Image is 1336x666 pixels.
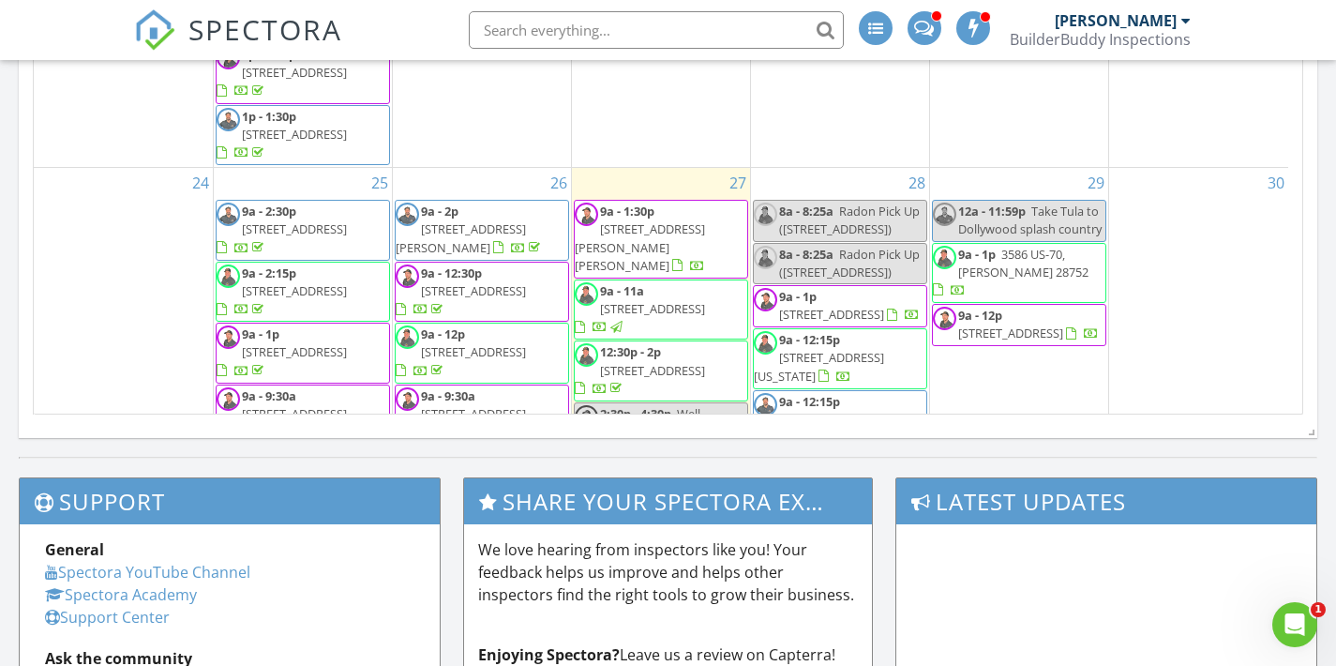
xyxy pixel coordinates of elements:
span: 1p - 1:30p [242,108,296,125]
p: Leave us a review on Capterra! [478,643,859,666]
span: 9a - 2:30p [242,203,296,219]
td: Go to August 25, 2025 [213,168,392,600]
a: Go to August 27, 2025 [726,168,750,198]
a: 9a - 2:15p [STREET_ADDRESS] [216,262,390,323]
a: 9a - 12:15p [STREET_ADDRESS] [779,393,920,428]
span: [STREET_ADDRESS] [242,343,347,360]
span: [STREET_ADDRESS] [242,282,347,299]
td: Go to August 30, 2025 [1109,168,1288,600]
a: 9a - 9:30a [STREET_ADDRESS] [217,387,347,440]
span: [STREET_ADDRESS] [242,64,347,81]
a: Go to August 26, 2025 [547,168,571,198]
span: 9a - 12:15p [779,393,840,410]
span: 9a - 12p [421,325,465,342]
td: Go to August 24, 2025 [34,168,213,600]
span: [STREET_ADDRESS] [779,411,884,428]
span: 2:30p - 4:30p [600,405,671,422]
img: transparent_5.png [933,246,956,269]
a: 9a - 1:30p [STREET_ADDRESS][PERSON_NAME][PERSON_NAME] [574,200,748,279]
a: 9a - 12p [STREET_ADDRESS] [396,325,526,378]
a: 9a - 12p [STREET_ADDRESS] [932,304,1106,346]
img: picsart_250403_162534856.png [933,307,956,330]
strong: General [45,539,104,560]
a: 9a - 12p [STREET_ADDRESS] [395,323,569,384]
img: picsart_250403_162534856.png [754,288,777,311]
a: 9a - 2:30p [STREET_ADDRESS] [217,203,347,255]
a: 1p - 3:15p [STREET_ADDRESS] [217,46,347,98]
span: [STREET_ADDRESS][US_STATE] [754,349,884,384]
a: 9a - 1p 3586 US-70, [PERSON_NAME] 28752 [933,246,1088,298]
a: 9a - 1p 3586 US-70, [PERSON_NAME] 28752 [932,243,1106,304]
a: 9a - 12:30p [STREET_ADDRESS] [395,262,569,323]
span: Radon Pick Up ([STREET_ADDRESS]) [779,246,920,280]
a: 9a - 1p [STREET_ADDRESS] [753,285,927,327]
div: BuilderBuddy Inspections [1010,30,1191,49]
a: 9a - 9:30a [STREET_ADDRESS] [216,385,390,446]
a: 9a - 1p [STREET_ADDRESS] [216,323,390,384]
span: [STREET_ADDRESS][PERSON_NAME] [396,220,526,255]
iframe: Intercom live chat [1272,602,1317,647]
span: 12a - 11:59p [958,203,1026,219]
img: picsart_250403_162534856.png [396,265,419,288]
span: 9a - 12:15p [779,331,840,348]
a: 9a - 12:30p [STREET_ADDRESS] [396,265,526,317]
div: [PERSON_NAME] [1055,11,1177,30]
span: 9a - 1:30p [600,203,654,219]
a: 9a - 9:30a [STREET_ADDRESS] [396,387,526,440]
a: 9a - 12:15p [STREET_ADDRESS][US_STATE] [753,328,927,389]
span: [STREET_ADDRESS] [242,220,347,237]
img: picsart_250403_162534856.png [396,387,419,411]
a: 9a - 2p [STREET_ADDRESS][PERSON_NAME] [396,203,544,255]
span: 9a - 9:30a [242,387,296,404]
span: 9a - 9:30a [421,387,475,404]
a: Spectora YouTube Channel [45,562,250,583]
img: transparent_5.png [754,331,777,355]
a: Go to August 30, 2025 [1264,168,1288,198]
img: transparent_smile.png [754,393,777,416]
span: [STREET_ADDRESS] [421,343,526,360]
span: [STREET_ADDRESS] [421,282,526,299]
img: picsart_250403_162534856.png [217,387,240,411]
a: 9a - 2:15p [STREET_ADDRESS] [217,265,347,317]
strong: Enjoying Spectora? [478,644,620,665]
img: picsart_250403_162534856.png [217,325,240,349]
img: transparent_smile.png [217,108,240,131]
span: [STREET_ADDRESS] [779,306,884,323]
a: 1p - 1:30p [STREET_ADDRESS] [216,105,390,166]
h3: Share Your Spectora Experience [464,478,873,524]
span: 9a - 1p [242,325,279,342]
span: 9a - 2p [421,203,458,219]
span: 9a - 1p [779,288,817,305]
img: transparent_smile.png [217,203,240,226]
a: 9a - 2:30p [STREET_ADDRESS] [216,200,390,261]
img: picsart_250403_162534856.png [575,203,598,226]
img: picsart_250403_162534856.png [575,405,598,429]
img: transparent_5.png [575,343,598,367]
a: 12:30p - 2p [STREET_ADDRESS] [575,343,705,396]
span: 9a - 2:15p [242,265,296,281]
img: transparent_5.png [217,265,240,288]
a: 9a - 1p [STREET_ADDRESS] [779,288,920,323]
span: 9a - 11a [600,282,644,299]
a: Support Center [45,607,170,628]
span: [STREET_ADDRESS][PERSON_NAME][PERSON_NAME] [575,220,705,273]
span: [STREET_ADDRESS] [600,300,705,317]
span: [STREET_ADDRESS] [242,405,347,422]
img: transparent_smile.png [933,203,956,226]
td: Go to August 27, 2025 [571,168,750,600]
a: 1p - 3:15p [STREET_ADDRESS] [216,43,390,104]
h3: Support [20,478,440,524]
span: 9a - 1p [958,246,996,263]
img: transparent_smile.png [396,203,419,226]
span: 8a - 8:25a [779,246,833,263]
a: Go to August 28, 2025 [905,168,929,198]
span: 8a - 8:25a [779,203,833,219]
p: We love hearing from inspectors like you! Your feedback helps us improve and helps other inspecto... [478,538,859,606]
span: [STREET_ADDRESS] [242,126,347,143]
td: Go to August 28, 2025 [751,168,930,600]
a: 9a - 12:15p [STREET_ADDRESS] [753,390,927,432]
span: SPECTORA [188,9,342,49]
span: 12:30p - 2p [600,343,661,360]
a: 9a - 1:30p [STREET_ADDRESS][PERSON_NAME][PERSON_NAME] [575,203,705,274]
a: 1p - 1:30p [STREET_ADDRESS] [217,108,347,160]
